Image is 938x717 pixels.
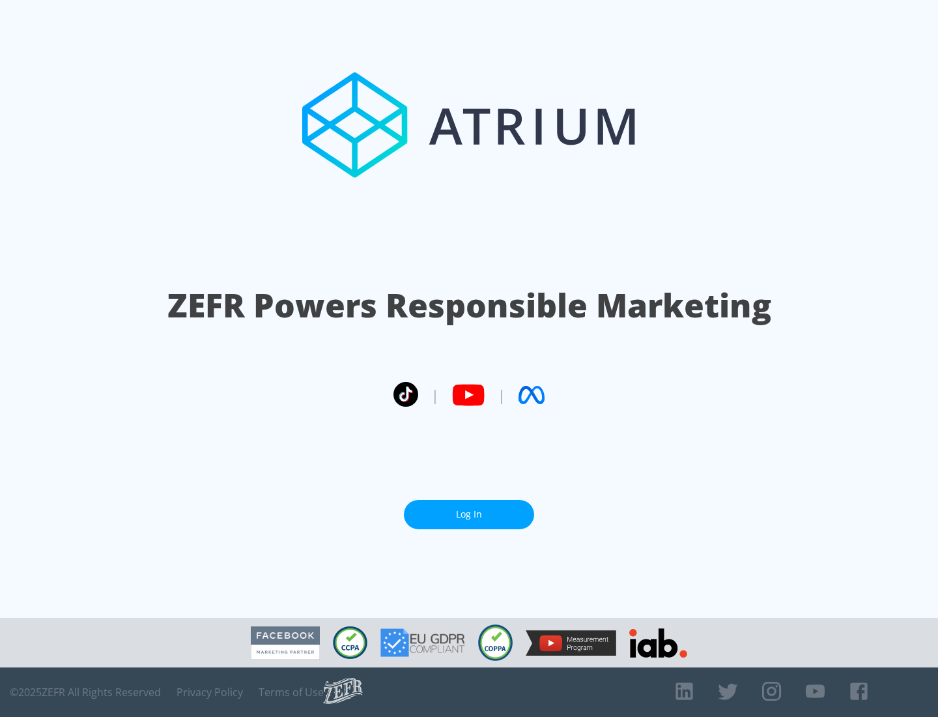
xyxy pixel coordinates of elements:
img: YouTube Measurement Program [526,630,616,656]
img: CCPA Compliant [333,626,367,659]
img: COPPA Compliant [478,624,513,661]
span: | [431,385,439,405]
span: | [498,385,505,405]
img: GDPR Compliant [380,628,465,657]
a: Privacy Policy [177,686,243,699]
h1: ZEFR Powers Responsible Marketing [167,283,771,328]
img: IAB [629,628,687,658]
a: Log In [404,500,534,529]
img: Facebook Marketing Partner [251,626,320,660]
span: © 2025 ZEFR All Rights Reserved [10,686,161,699]
a: Terms of Use [259,686,324,699]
